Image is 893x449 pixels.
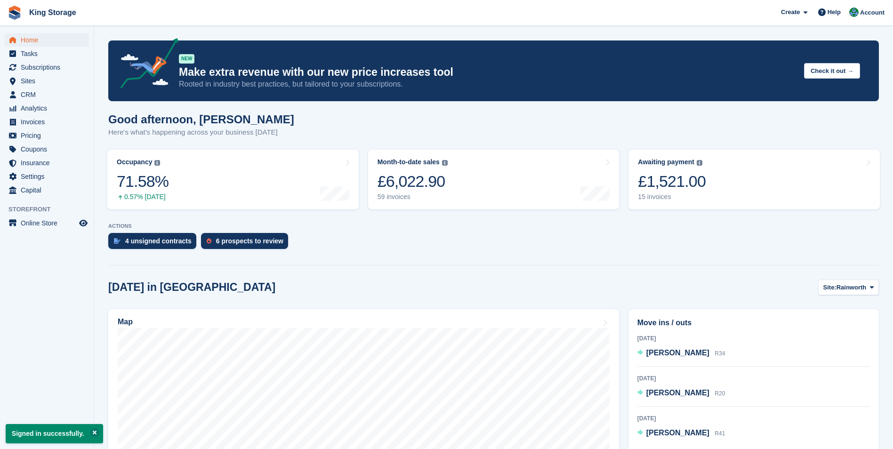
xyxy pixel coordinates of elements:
[5,61,89,74] a: menu
[646,389,709,397] span: [PERSON_NAME]
[216,237,283,245] div: 6 prospects to review
[5,156,89,169] a: menu
[201,233,293,254] a: 6 prospects to review
[638,158,694,166] div: Awaiting payment
[5,216,89,230] a: menu
[179,54,194,64] div: NEW
[179,79,796,89] p: Rooted in industry best practices, but tailored to your subscriptions.
[442,160,448,166] img: icon-info-grey-7440780725fd019a000dd9b08b2336e03edf1995a4989e88bcd33f0948082b44.svg
[108,281,275,294] h2: [DATE] in [GEOGRAPHIC_DATA]
[637,374,870,383] div: [DATE]
[804,63,860,79] button: Check it out →
[378,172,448,191] div: £6,022.90
[21,74,77,88] span: Sites
[118,318,133,326] h2: Map
[628,150,880,209] a: Awaiting payment £1,521.00 15 invoices
[108,113,294,126] h1: Good afternoon, [PERSON_NAME]
[21,184,77,197] span: Capital
[637,317,870,329] h2: Move ins / outs
[108,127,294,138] p: Here's what's happening across your business [DATE]
[78,217,89,229] a: Preview store
[5,47,89,60] a: menu
[5,115,89,128] a: menu
[117,158,152,166] div: Occupancy
[715,430,725,437] span: R41
[5,74,89,88] a: menu
[715,350,725,357] span: R34
[154,160,160,166] img: icon-info-grey-7440780725fd019a000dd9b08b2336e03edf1995a4989e88bcd33f0948082b44.svg
[5,184,89,197] a: menu
[117,193,169,201] div: 0.57% [DATE]
[8,205,94,214] span: Storefront
[125,237,192,245] div: 4 unsigned contracts
[5,88,89,101] a: menu
[21,216,77,230] span: Online Store
[378,158,440,166] div: Month-to-date sales
[5,129,89,142] a: menu
[378,193,448,201] div: 59 invoices
[179,65,796,79] p: Make extra revenue with our new price increases tool
[646,429,709,437] span: [PERSON_NAME]
[117,172,169,191] div: 71.58%
[638,193,706,201] div: 15 invoices
[638,172,706,191] div: £1,521.00
[818,280,879,295] button: Site: Rainworth
[21,33,77,47] span: Home
[5,102,89,115] a: menu
[637,427,725,440] a: [PERSON_NAME] R41
[108,233,201,254] a: 4 unsigned contracts
[837,283,867,292] span: Rainworth
[637,334,870,343] div: [DATE]
[715,390,725,397] span: R20
[207,238,211,244] img: prospect-51fa495bee0391a8d652442698ab0144808aea92771e9ea1ae160a38d050c398.svg
[637,387,725,400] a: [PERSON_NAME] R20
[8,6,22,20] img: stora-icon-8386f47178a22dfd0bd8f6a31ec36ba5ce8667c1dd55bd0f319d3a0aa187defe.svg
[5,170,89,183] a: menu
[21,102,77,115] span: Analytics
[21,170,77,183] span: Settings
[21,156,77,169] span: Insurance
[21,129,77,142] span: Pricing
[21,61,77,74] span: Subscriptions
[113,38,178,92] img: price-adjustments-announcement-icon-8257ccfd72463d97f412b2fc003d46551f7dbcb40ab6d574587a9cd5c0d94...
[860,8,885,17] span: Account
[5,143,89,156] a: menu
[781,8,800,17] span: Create
[828,8,841,17] span: Help
[646,349,709,357] span: [PERSON_NAME]
[21,88,77,101] span: CRM
[5,33,89,47] a: menu
[107,150,359,209] a: Occupancy 71.58% 0.57% [DATE]
[849,8,859,17] img: John King
[108,223,879,229] p: ACTIONS
[21,115,77,128] span: Invoices
[637,347,725,360] a: [PERSON_NAME] R34
[114,238,121,244] img: contract_signature_icon-13c848040528278c33f63329250d36e43548de30e8caae1d1a13099fd9432cc5.svg
[637,414,870,423] div: [DATE]
[697,160,702,166] img: icon-info-grey-7440780725fd019a000dd9b08b2336e03edf1995a4989e88bcd33f0948082b44.svg
[21,47,77,60] span: Tasks
[823,283,837,292] span: Site:
[25,5,80,20] a: King Storage
[21,143,77,156] span: Coupons
[368,150,619,209] a: Month-to-date sales £6,022.90 59 invoices
[6,424,103,443] p: Signed in successfully.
